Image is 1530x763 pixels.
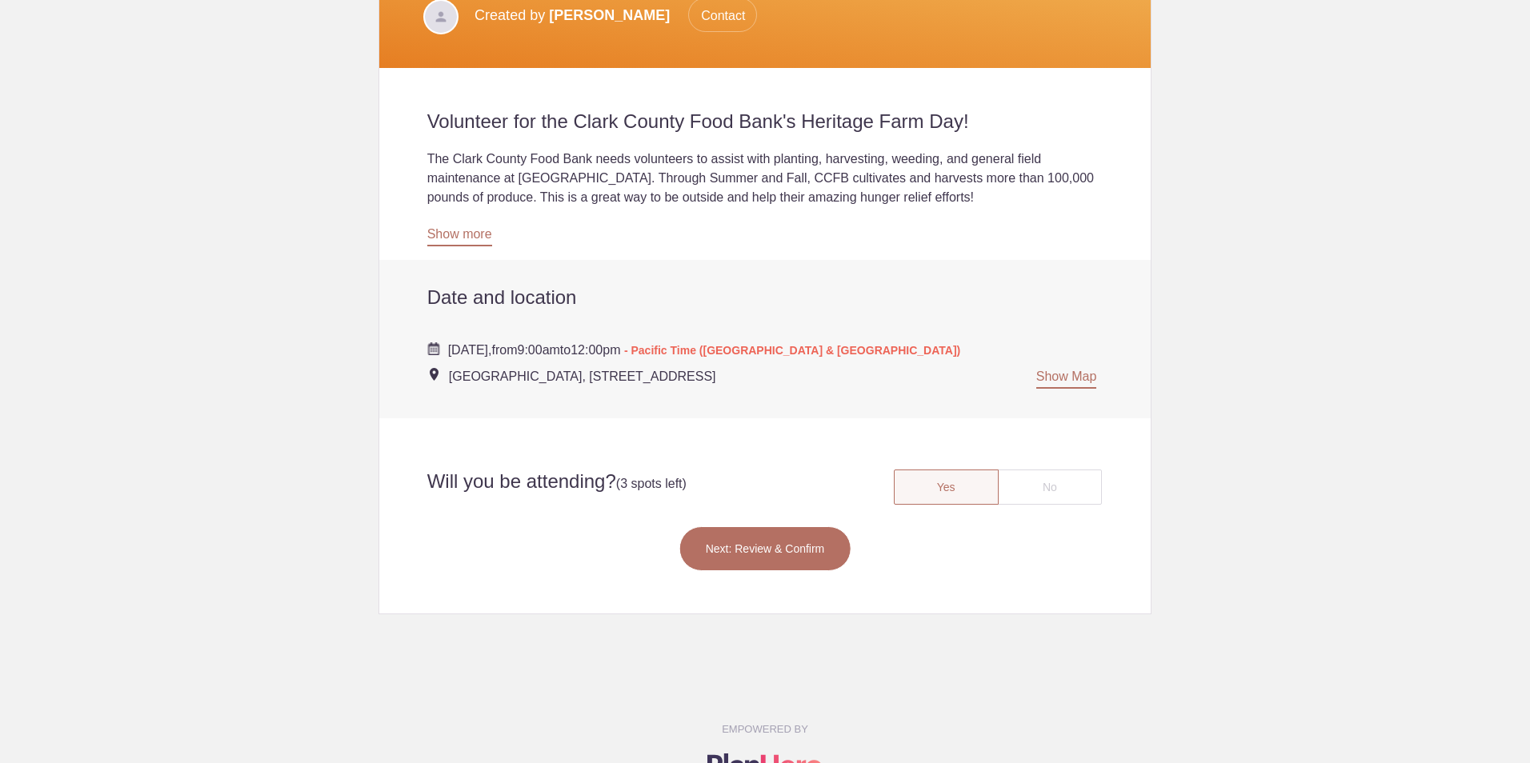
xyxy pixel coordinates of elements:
h2: Volunteer for the Clark County Food Bank's Heritage Farm Day! [427,110,1103,134]
a: Show more [427,227,492,246]
button: Next: Review & Confirm [679,526,851,571]
div: The Clark County Food Bank needs volunteers to assist with planting, harvesting, weeding, and gen... [427,150,1103,207]
img: Event location [430,368,439,381]
span: 12:00pm [571,343,620,357]
h2: Will you be attending? [415,469,765,496]
a: Show Map [1036,370,1097,389]
span: [DATE], [448,343,492,357]
div: No [998,469,1103,505]
span: - Pacific Time ([GEOGRAPHIC_DATA] & [GEOGRAPHIC_DATA]) [624,344,960,357]
div: Yes [894,469,999,505]
h2: Date and location [427,286,1103,310]
span: 9:00am [517,343,559,357]
span: (3 spots left) [616,477,687,490]
span: [PERSON_NAME] [549,7,670,23]
small: EMPOWERED BY [722,723,808,735]
span: from to [448,343,961,357]
img: Cal purple [427,342,440,355]
span: [GEOGRAPHIC_DATA], [STREET_ADDRESS] [449,370,716,383]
